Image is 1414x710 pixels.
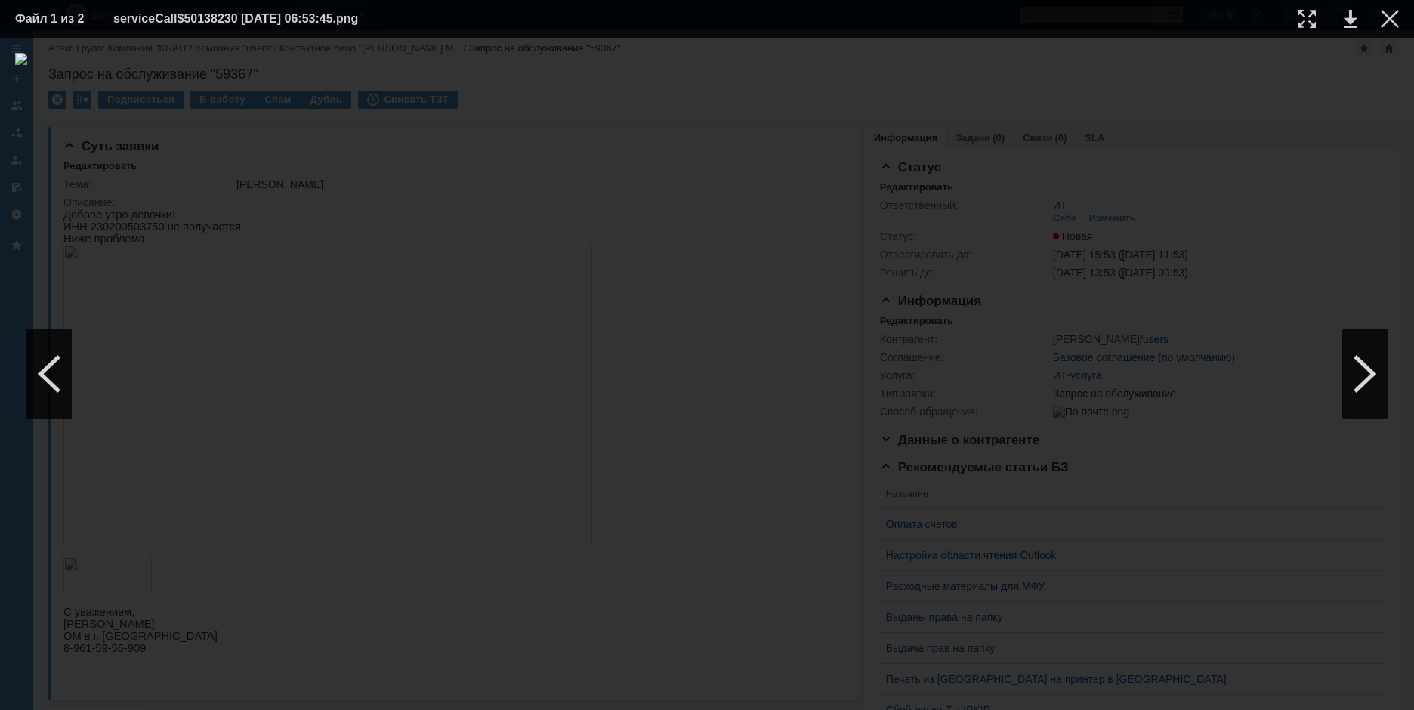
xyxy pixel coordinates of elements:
[1381,10,1399,28] div: Закрыть окно (Esc)
[26,329,72,419] div: Предыдущий файл
[1342,329,1388,419] div: Следующий файл
[15,53,1399,695] img: download
[1298,10,1316,28] div: Увеличить масштаб
[1344,10,1357,28] div: Скачать файл
[113,10,396,28] div: serviceCall$50138230 [DATE] 06:53:45.png
[15,13,91,25] div: Файл 1 из 2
